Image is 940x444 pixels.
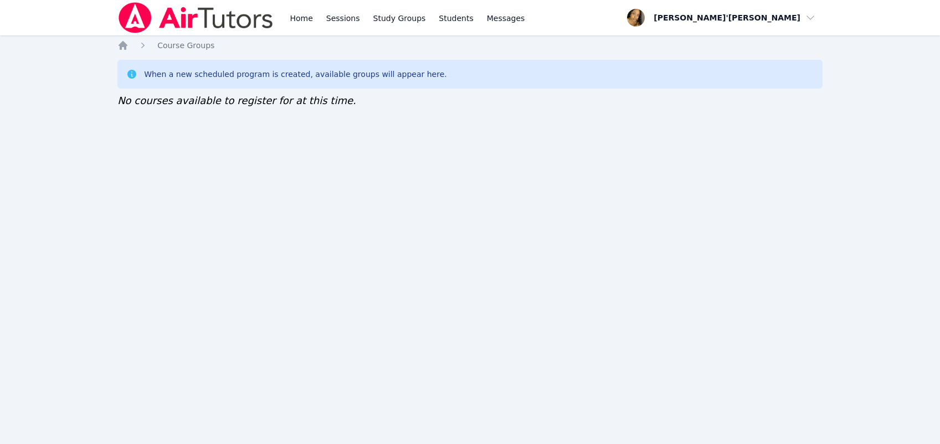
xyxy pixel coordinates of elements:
[157,41,214,50] span: Course Groups
[487,13,525,24] span: Messages
[117,95,356,106] span: No courses available to register for at this time.
[144,69,447,80] div: When a new scheduled program is created, available groups will appear here.
[157,40,214,51] a: Course Groups
[117,40,823,51] nav: Breadcrumb
[117,2,274,33] img: Air Tutors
